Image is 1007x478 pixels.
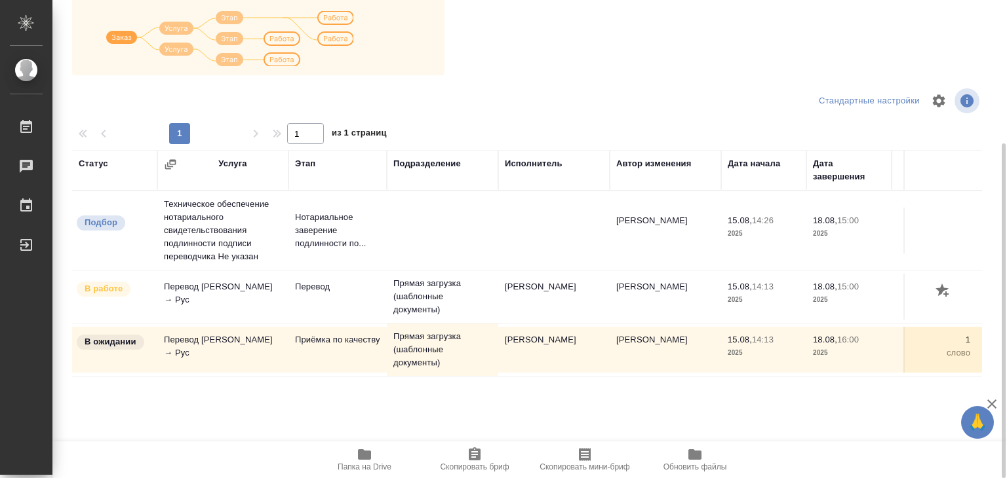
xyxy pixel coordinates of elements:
[898,333,970,346] p: 1
[420,441,530,478] button: Скопировать бриф
[837,282,859,291] p: 15:00
[898,293,970,306] p: слово
[85,216,117,229] p: Подбор
[640,441,750,478] button: Обновить файлы
[728,215,752,225] p: 15.08,
[218,157,247,170] div: Услуга
[728,157,780,170] div: Дата начала
[813,346,885,359] p: 2025
[966,409,989,436] span: 🙏
[338,462,391,471] span: Папка на Drive
[752,282,774,291] p: 14:13
[387,323,498,376] td: Прямая загрузка (шаблонные документы)
[728,227,800,240] p: 2025
[85,282,123,295] p: В работе
[898,227,970,240] p: док.
[85,335,136,348] p: В ожидании
[837,335,859,344] p: 16:00
[498,327,610,373] td: [PERSON_NAME]
[440,462,509,471] span: Скопировать бриф
[728,346,800,359] p: 2025
[752,215,774,225] p: 14:26
[164,158,177,171] button: Сгруппировать
[540,462,629,471] span: Скопировать мини-бриф
[728,282,752,291] p: 15.08,
[530,441,640,478] button: Скопировать мини-бриф
[816,91,923,111] div: split button
[610,327,721,373] td: [PERSON_NAME]
[393,157,461,170] div: Подразделение
[610,208,721,253] td: [PERSON_NAME]
[295,280,380,293] p: Перевод
[813,215,837,225] p: 18.08,
[813,335,837,344] p: 18.08,
[505,157,563,170] div: Исполнитель
[728,335,752,344] p: 15.08,
[610,274,721,320] td: [PERSON_NAME]
[898,214,970,227] p: 0
[295,211,380,250] p: Нотариальное заверение подлинности по...
[752,335,774,344] p: 14:13
[813,157,885,183] div: Дата завершения
[295,157,315,170] div: Этап
[295,333,380,346] p: Приёмка по качеству
[837,215,859,225] p: 15:00
[923,85,955,117] span: Настроить таблицу
[616,157,691,170] div: Автор изменения
[813,282,837,291] p: 18.08,
[898,280,970,293] p: 1
[157,327,288,373] td: Перевод [PERSON_NAME] → Рус
[332,125,387,144] span: из 1 страниц
[498,274,610,320] td: [PERSON_NAME]
[898,346,970,359] p: слово
[813,227,885,240] p: 2025
[157,191,288,270] td: Техническое обеспечение нотариального свидетельствования подлинности подписи переводчика Не указан
[961,406,994,439] button: 🙏
[728,293,800,306] p: 2025
[932,280,955,303] button: Добавить оценку
[79,157,108,170] div: Статус
[387,270,498,323] td: Прямая загрузка (шаблонные документы)
[309,441,420,478] button: Папка на Drive
[813,293,885,306] p: 2025
[955,88,982,113] span: Посмотреть информацию
[157,274,288,320] td: Перевод [PERSON_NAME] → Рус
[663,462,727,471] span: Обновить файлы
